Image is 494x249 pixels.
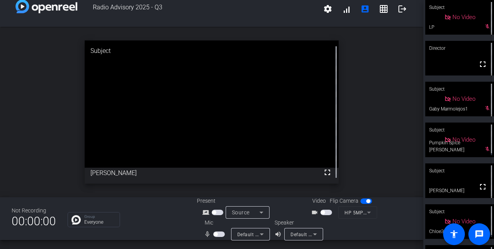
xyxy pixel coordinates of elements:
[275,219,321,227] div: Speaker
[85,40,339,61] div: Subject
[71,215,81,224] img: Chat Icon
[425,41,494,56] div: Director
[12,207,56,215] div: Not Recording
[478,60,487,69] mat-icon: fullscreen
[425,123,494,137] div: Subject
[478,182,487,191] mat-icon: fullscreen
[323,168,332,177] mat-icon: fullscreen
[84,215,116,219] p: Group
[452,136,475,143] span: No Video
[312,197,326,205] span: Video
[12,212,56,231] span: 00:00:00
[452,95,475,102] span: No Video
[197,197,275,205] div: Present
[425,163,494,178] div: Subject
[275,230,284,239] mat-icon: volume_up
[202,208,212,217] mat-icon: screen_share_outline
[452,218,475,225] span: No Video
[232,209,250,216] span: Source
[84,220,116,224] p: Everyone
[452,14,475,21] span: No Video
[330,197,358,205] span: Flip Camera
[204,230,213,239] mat-icon: mic_none
[379,4,388,14] mat-icon: grid_on
[237,231,327,237] span: Default - Microphone (Realtek(R) Audio)
[323,4,332,14] mat-icon: settings
[197,219,275,227] div: Mic
[311,208,320,217] mat-icon: videocam_outline
[360,4,370,14] mat-icon: account_box
[290,231,374,237] span: Default - Speakers (Realtek(R) Audio)
[449,230,459,239] mat-icon: accessibility
[398,4,407,14] mat-icon: logout
[425,82,494,96] div: Subject
[425,204,494,219] div: Subject
[475,230,484,239] mat-icon: message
